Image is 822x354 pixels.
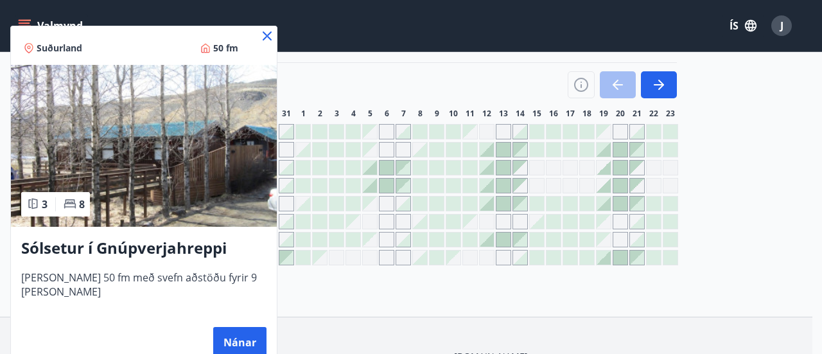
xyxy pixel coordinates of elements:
img: Paella dish [11,65,277,227]
span: 50 fm [213,42,238,55]
span: Suðurland [37,42,82,55]
span: [PERSON_NAME] 50 fm með svefn aðstöðu fyrir 9 [PERSON_NAME] [21,270,267,313]
span: 3 [42,197,48,211]
h3: Sólsetur í Gnúpverjahreppi [21,237,267,260]
span: 8 [79,197,85,211]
